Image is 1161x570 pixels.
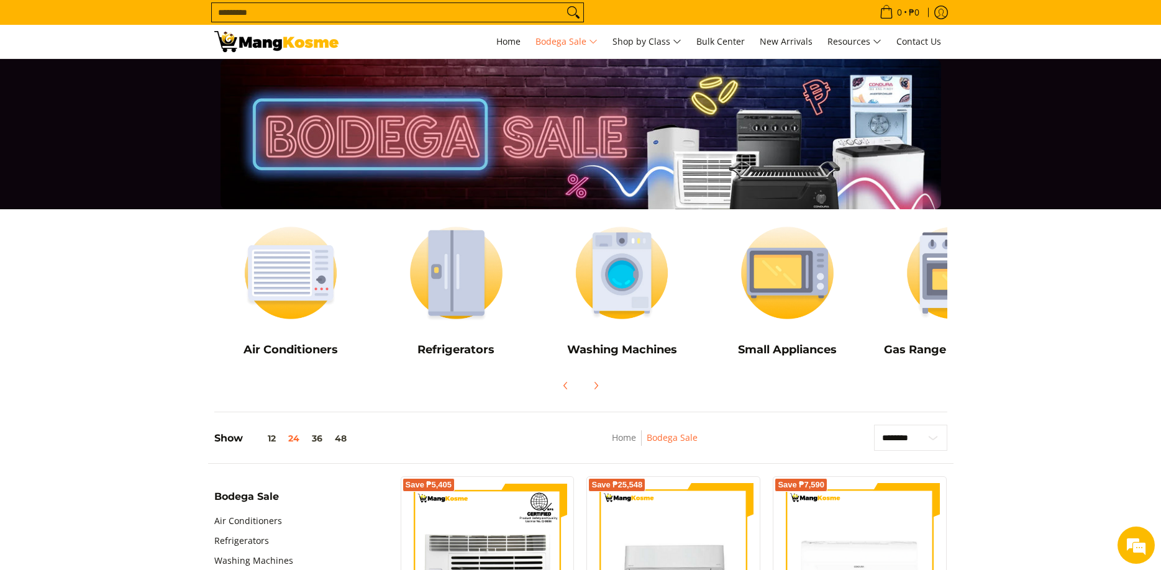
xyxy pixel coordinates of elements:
span: ₱0 [907,8,921,17]
a: Home [490,25,527,58]
span: • [876,6,923,19]
img: Refrigerators [380,215,533,330]
a: Contact Us [890,25,947,58]
a: New Arrivals [754,25,819,58]
a: Bodega Sale [529,25,604,58]
img: Washing Machines [545,215,699,330]
summary: Open [214,492,279,511]
span: Bodega Sale [214,492,279,502]
a: Cookers Gas Range and Cookers [876,215,1030,366]
a: Washing Machines Washing Machines [545,215,699,366]
span: Contact Us [896,35,941,47]
button: 48 [329,433,353,443]
a: Shop by Class [606,25,688,58]
h5: Gas Range and Cookers [876,343,1030,357]
button: Search [563,3,583,22]
span: Resources [827,34,881,50]
span: Save ₱25,548 [591,481,642,489]
h5: Small Appliances [711,343,864,357]
img: Bodega Sale l Mang Kosme: Cost-Efficient &amp; Quality Home Appliances [214,31,339,52]
nav: Breadcrumbs [529,430,781,458]
button: Next [582,372,609,399]
span: Bodega Sale [535,34,598,50]
a: Bodega Sale [647,432,698,443]
button: 24 [282,433,306,443]
a: Refrigerators [214,531,269,551]
span: 0 [895,8,904,17]
a: Air Conditioners Air Conditioners [214,215,368,366]
a: Refrigerators Refrigerators [380,215,533,366]
img: Air Conditioners [214,215,368,330]
button: Previous [552,372,580,399]
span: Home [496,35,521,47]
a: Home [612,432,636,443]
img: Small Appliances [711,215,864,330]
img: Cookers [876,215,1030,330]
h5: Show [214,432,353,445]
h5: Washing Machines [545,343,699,357]
h5: Refrigerators [380,343,533,357]
nav: Main Menu [351,25,947,58]
span: Bulk Center [696,35,745,47]
span: Save ₱5,405 [406,481,452,489]
button: 12 [243,433,282,443]
a: Small Appliances Small Appliances [711,215,864,366]
span: Shop by Class [612,34,681,50]
h5: Air Conditioners [214,343,368,357]
a: Bulk Center [690,25,751,58]
span: New Arrivals [760,35,813,47]
button: 36 [306,433,329,443]
span: Save ₱7,590 [778,481,824,489]
a: Air Conditioners [214,511,282,531]
a: Resources [821,25,888,58]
